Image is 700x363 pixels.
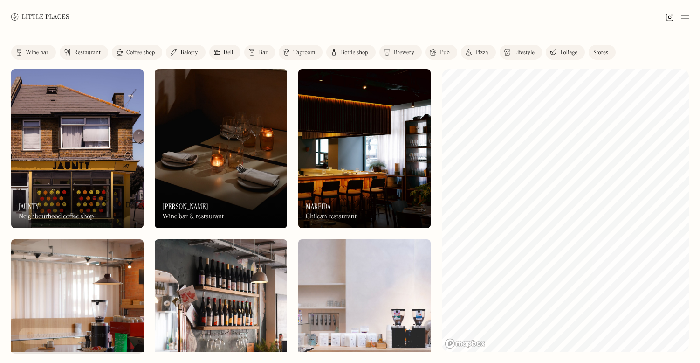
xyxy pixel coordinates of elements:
canvas: Map [442,69,689,352]
div: Close Cookie Popup [125,335,126,336]
div: Bakery [180,50,198,56]
div: Wine bar & restaurant [162,213,224,221]
a: Coffee shop [112,45,162,60]
a: Mapbox homepage [445,338,486,349]
h3: [PERSON_NAME] [162,202,208,211]
a: Pizza [461,45,496,60]
a: Deli [209,45,241,60]
a: JauntyJauntyJauntyNeighbourhood coffee shop [11,69,144,228]
div: Bottle shop [341,50,368,56]
div: Stores [593,50,608,56]
a: Taproom [279,45,323,60]
div: Pizza [475,50,488,56]
div: Deli [224,50,233,56]
a: MareidaMareidaMareidaChilean restaurant [298,69,431,228]
a: Wine bar [11,45,56,60]
a: Bottle shop [326,45,376,60]
a: Settings [91,325,113,346]
div: Foliage [560,50,577,56]
div: Restaurant [74,50,101,56]
a: Brewery [379,45,422,60]
a: Bar [244,45,275,60]
a: Pub [425,45,457,60]
a: 🍪 Accept cookies [19,328,83,344]
a: Close Cookie Popup [117,326,135,345]
div: Brewery [394,50,414,56]
div: Settings [91,332,113,339]
a: Lifestyle [500,45,542,60]
h3: Jaunty [19,202,39,211]
a: Restaurant [60,45,108,60]
div: 🍪 Accept cookies [26,331,76,341]
a: Stores [589,45,616,60]
div: Wine bar [26,50,48,56]
h3: Mareida [306,202,331,211]
div: Chilean restaurant [306,213,357,221]
img: Luna [155,69,287,228]
div: Bar [259,50,268,56]
div: Taproom [293,50,315,56]
div: Lifestyle [514,50,535,56]
div: Pub [440,50,450,56]
div: Neighbourhood coffee shop [19,213,94,221]
a: Bakery [166,45,205,60]
a: LunaLuna[PERSON_NAME]Wine bar & restaurant [155,69,287,228]
img: Mareida [298,69,431,228]
a: Foliage [546,45,585,60]
img: Jaunty [11,69,144,228]
div: Coffee shop [126,50,155,56]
